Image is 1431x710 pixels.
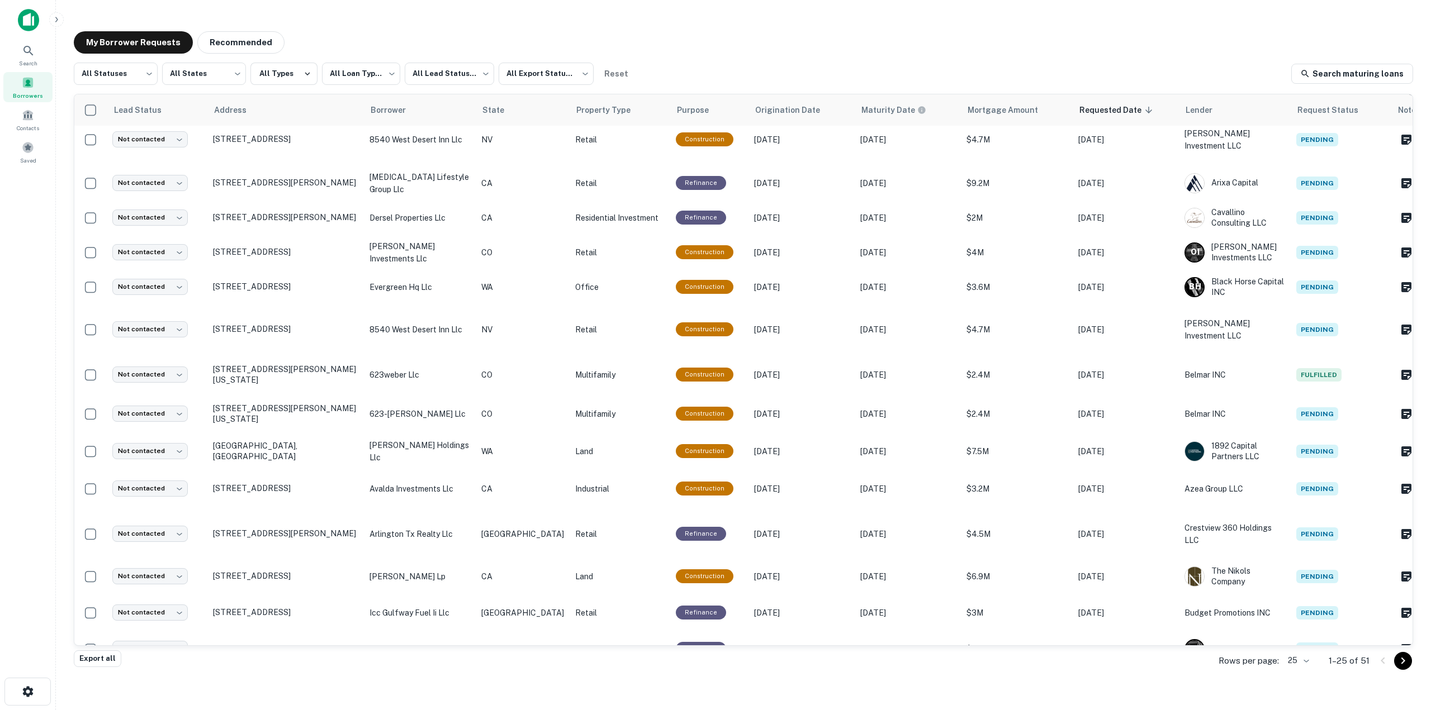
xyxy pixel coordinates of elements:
div: Not contacted [112,209,188,226]
p: [DATE] [754,246,849,259]
p: [DATE] [754,570,849,583]
p: $3.2M [966,483,1067,495]
p: [DATE] [754,134,849,146]
p: Belmar INC [1184,408,1285,420]
div: Not contacted [112,480,188,497]
p: [DATE] [754,281,849,293]
button: My Borrower Requests [74,31,193,54]
p: [STREET_ADDRESS] [213,134,358,144]
button: Create a note for this borrower request [1397,279,1416,296]
button: Create a note for this borrower request [1397,526,1416,542]
span: Pending [1296,211,1338,225]
p: $4.5M [966,528,1067,540]
th: Lead Status [107,94,207,126]
span: Maturity dates displayed may be estimated. Please contact the lender for the most accurate maturi... [861,104,941,116]
div: All States [162,59,246,88]
div: This loan purpose was for refinancing [676,527,726,541]
a: Borrowers [3,72,53,102]
p: CA [481,570,564,583]
div: This loan purpose was for construction [676,322,733,336]
p: [PERSON_NAME] Investment LLC [1184,127,1285,152]
p: $4.7M [966,323,1067,336]
p: [PERSON_NAME] investments llc [369,240,470,265]
p: [DATE] [754,643,849,655]
p: [STREET_ADDRESS] [213,282,358,292]
p: $7.5M [966,445,1067,458]
p: [DATE] [860,212,955,224]
div: All Loan Types [322,59,400,88]
p: [DATE] [754,212,849,224]
p: 623weber llc [369,369,470,381]
p: CO [481,408,564,420]
p: [PERSON_NAME] Investment LLC [1184,317,1285,342]
p: [DATE] [754,369,849,381]
button: Create a note for this borrower request [1397,366,1416,383]
p: $6.9M [966,570,1067,583]
span: Request Status [1297,103,1373,117]
p: [GEOGRAPHIC_DATA] [481,528,564,540]
span: Pending [1296,280,1338,294]
button: Create a note for this borrower request [1397,443,1416,460]
p: [STREET_ADDRESS] [213,483,358,493]
span: Purpose [677,103,723,117]
p: evergreen hq llc [369,281,470,293]
span: Borrowers [13,91,43,100]
p: icc gulfway fuel ii llc [369,643,470,655]
th: Lender [1179,94,1291,126]
p: CA [481,177,564,189]
div: Not contacted [112,279,188,295]
span: Pending [1296,482,1338,495]
p: $9.2M [966,177,1067,189]
th: Requested Date [1073,94,1179,126]
p: Retail [575,323,665,336]
p: $2.4M [966,369,1067,381]
p: [DATE] [1078,643,1173,655]
p: [DATE] [860,134,955,146]
button: Recommended [197,31,285,54]
p: [STREET_ADDRESS][PERSON_NAME] [213,644,358,654]
th: Property Type [570,94,670,126]
span: Pending [1296,407,1338,421]
p: [DATE] [754,607,849,619]
p: [STREET_ADDRESS][PERSON_NAME][US_STATE] [213,403,358,423]
p: WA [481,281,564,293]
div: All Statuses [74,59,158,88]
a: Saved [3,137,53,167]
button: Create a note for this borrower request [1397,209,1416,226]
div: Not contacted [112,175,188,191]
p: avalda investments llc [369,483,470,495]
p: [DATE] [754,483,849,495]
span: Fulfilled [1296,368,1342,382]
p: 623-[PERSON_NAME] llc [369,408,470,420]
p: Rows per page: [1219,654,1279,668]
p: CO [481,246,564,259]
p: Retail [575,528,665,540]
p: Land [575,445,665,458]
p: [DATE] [1078,483,1173,495]
div: This loan purpose was for construction [676,569,733,583]
button: Create a note for this borrower request [1397,131,1416,148]
button: Create a note for this borrower request [1397,406,1416,422]
p: [DATE] [1078,607,1173,619]
p: $4M [966,246,1067,259]
p: [DATE] [1078,408,1173,420]
div: Not contacted [112,244,188,260]
th: Origination Date [748,94,855,126]
img: picture [1185,442,1204,461]
p: [DATE] [860,570,955,583]
p: Multifamily [575,369,665,381]
span: Lead Status [113,103,176,117]
p: [DATE] [860,369,955,381]
a: Search maturing loans [1291,64,1413,84]
div: This loan purpose was for construction [676,132,733,146]
div: Contacts [3,104,53,135]
p: 1–25 of 51 [1329,654,1370,668]
div: Not contacted [112,568,188,584]
th: Address [207,94,364,126]
p: NV [481,323,564,336]
p: [STREET_ADDRESS][PERSON_NAME] [213,178,358,188]
p: [MEDICAL_DATA] lifestyle group llc [369,171,470,196]
div: Chat Widget [1375,621,1431,674]
p: Retail [575,607,665,619]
